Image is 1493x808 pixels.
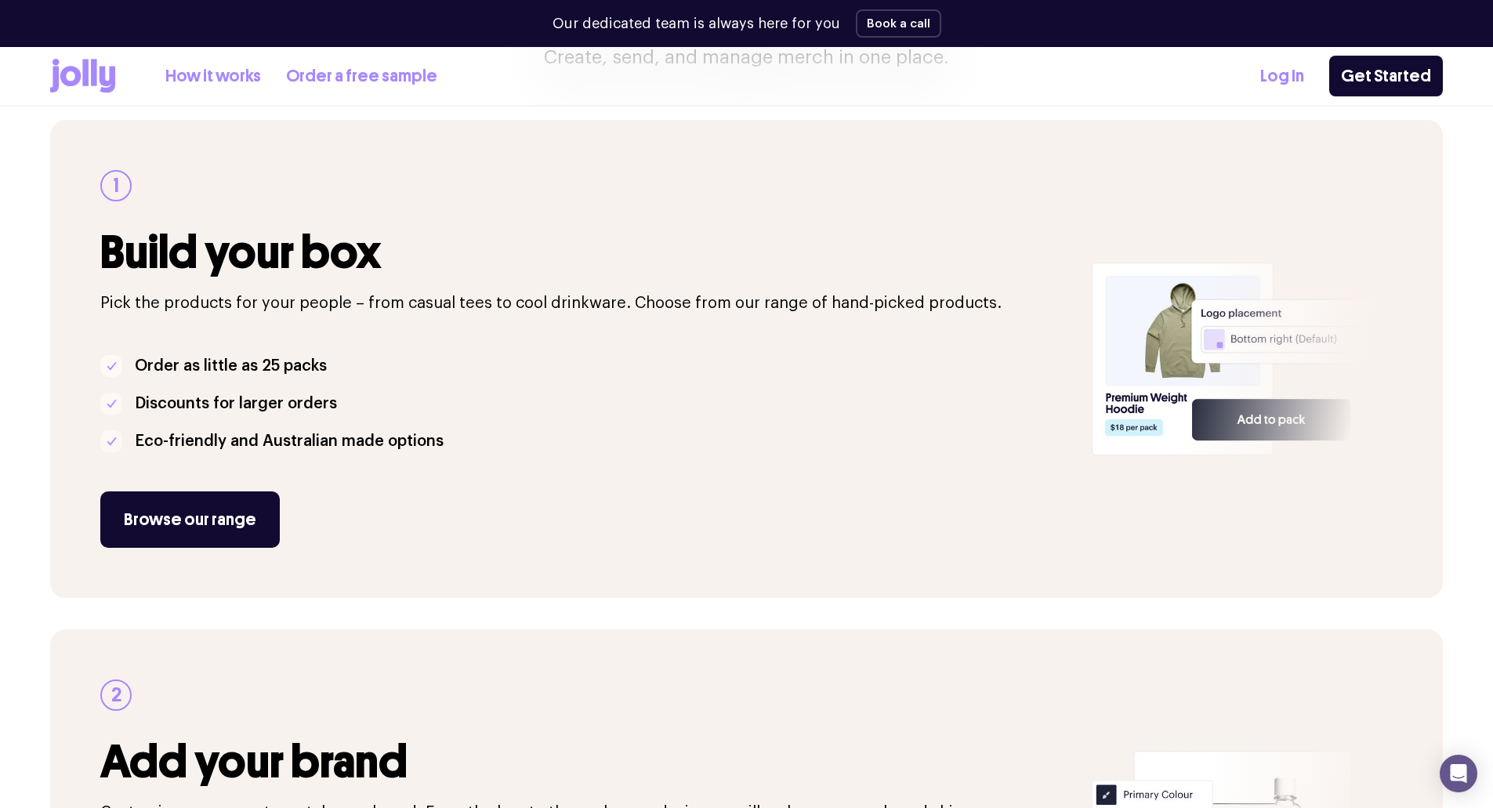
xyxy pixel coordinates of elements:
h3: Build your box [100,226,1073,278]
button: Book a call [856,9,941,38]
p: Our dedicated team is always here for you [553,13,840,34]
div: 2 [100,679,132,711]
p: Discounts for larger orders [135,391,337,416]
h3: Add your brand [100,736,1073,788]
a: Order a free sample [286,63,437,89]
a: Log In [1260,63,1304,89]
p: Eco-friendly and Australian made options [135,429,444,454]
p: Pick the products for your people – from casual tees to cool drinkware. Choose from our range of ... [100,291,1073,316]
a: Get Started [1329,56,1443,96]
a: How it works [165,63,261,89]
a: Browse our range [100,491,280,548]
p: Order as little as 25 packs [135,353,327,379]
div: Open Intercom Messenger [1440,755,1477,792]
div: 1 [100,170,132,201]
